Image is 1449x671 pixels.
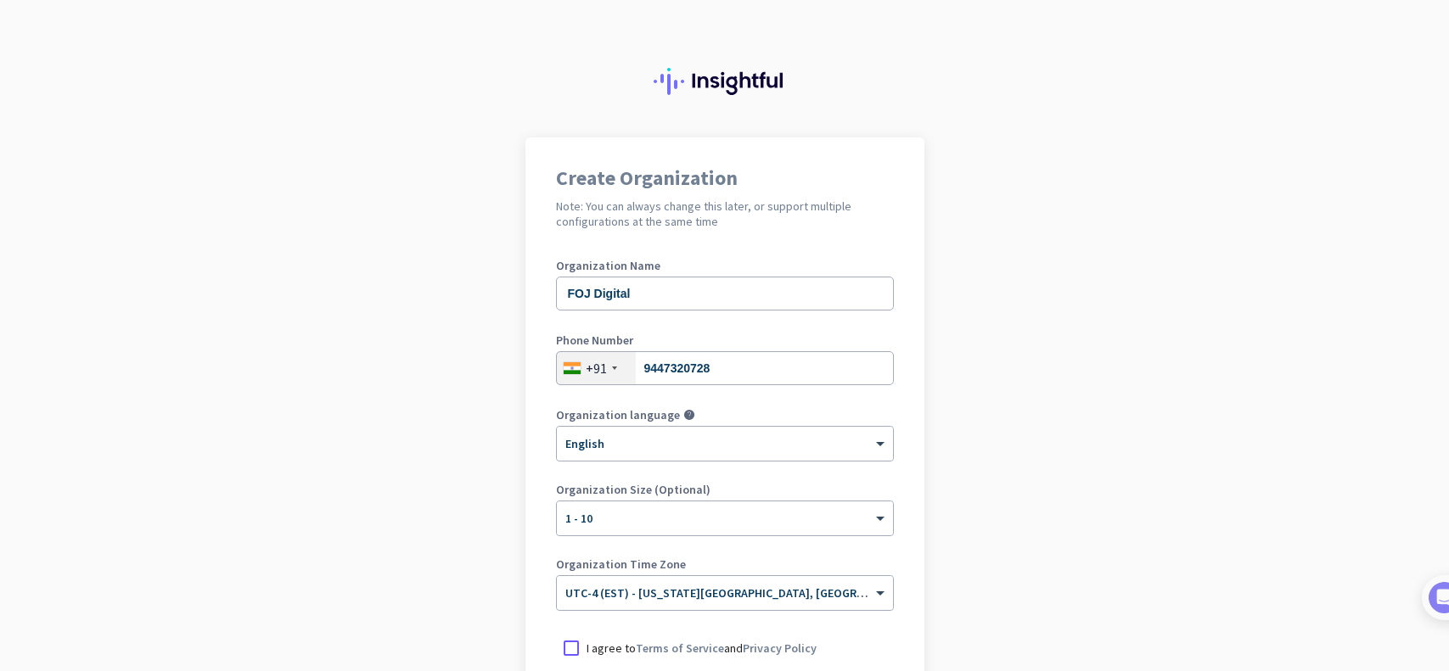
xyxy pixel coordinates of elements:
label: Organization Name [556,260,894,271]
label: Organization language [556,409,680,421]
p: I agree to and [587,640,817,657]
input: 74104 10123 [556,351,894,385]
img: Insightful [654,68,796,95]
label: Organization Time Zone [556,558,894,570]
label: Organization Size (Optional) [556,484,894,495]
input: What is the name of your organization? [556,277,894,310]
label: Phone Number [556,334,894,346]
h2: Note: You can always change this later, or support multiple configurations at the same time [556,199,894,229]
h1: Create Organization [556,168,894,188]
a: Terms of Service [636,640,724,656]
i: help [683,409,695,421]
a: Privacy Policy [743,640,817,656]
div: +91 [586,360,607,377]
